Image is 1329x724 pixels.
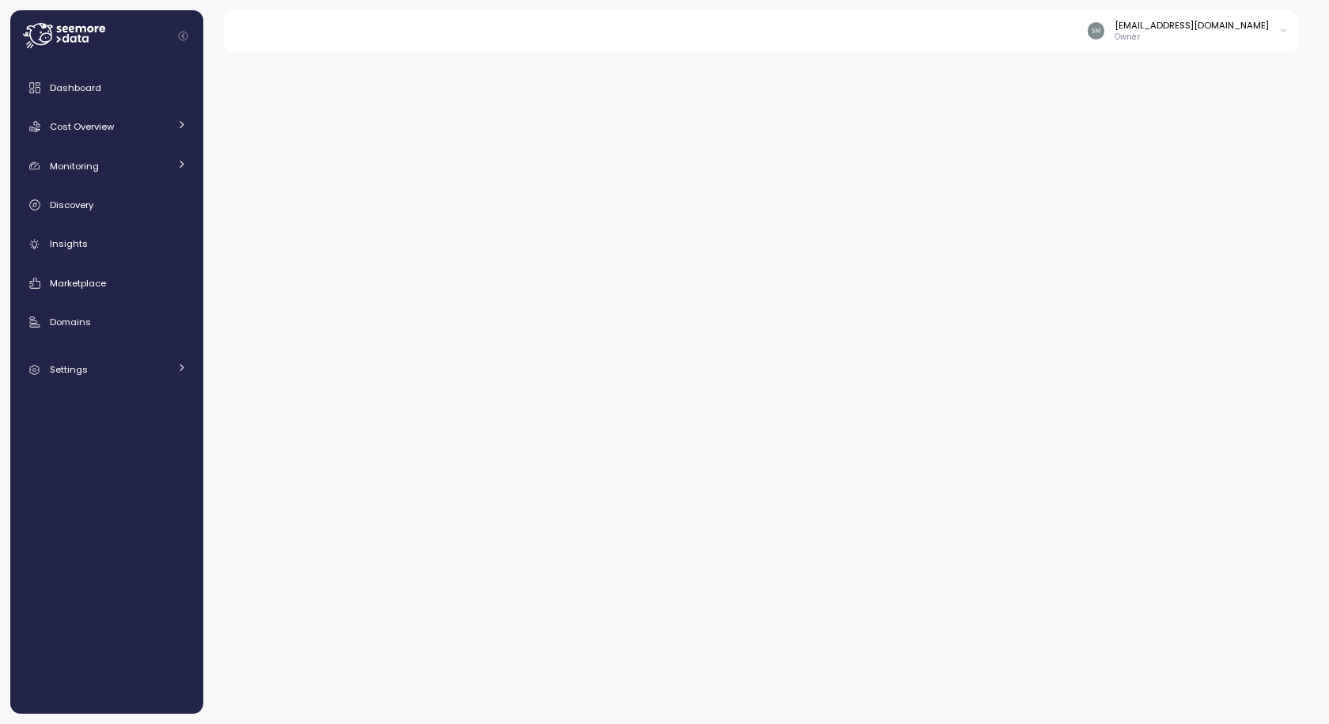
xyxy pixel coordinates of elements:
[17,354,197,385] a: Settings
[1115,19,1269,32] div: [EMAIL_ADDRESS][DOMAIN_NAME]
[17,229,197,260] a: Insights
[17,111,197,142] a: Cost Overview
[1115,32,1269,43] p: Owner
[17,72,197,104] a: Dashboard
[50,277,106,290] span: Marketplace
[1088,22,1104,39] img: 8b38840e6dc05d7795a5b5428363ffcd
[17,150,197,182] a: Monitoring
[50,316,91,328] span: Domains
[50,237,88,250] span: Insights
[17,189,197,221] a: Discovery
[50,81,101,94] span: Dashboard
[50,120,114,133] span: Cost Overview
[50,199,93,211] span: Discovery
[17,267,197,299] a: Marketplace
[173,30,193,42] button: Collapse navigation
[17,306,197,338] a: Domains
[50,363,88,376] span: Settings
[50,160,99,172] span: Monitoring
